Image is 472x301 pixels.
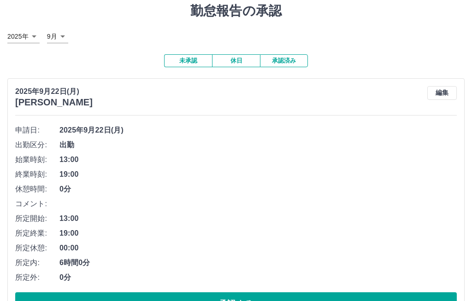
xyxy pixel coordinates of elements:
span: 出勤 [59,139,457,150]
span: 終業時刻: [15,169,59,180]
h3: [PERSON_NAME] [15,97,93,108]
div: 9月 [47,30,68,43]
span: 休憩時間: [15,184,59,195]
span: 所定休憩: [15,243,59,254]
span: 19:00 [59,169,457,180]
span: 13:00 [59,154,457,165]
h1: 勤怠報告の承認 [7,3,465,19]
span: 申請日: [15,125,59,136]
span: 所定開始: [15,213,59,224]
span: 6時間0分 [59,257,457,268]
button: 承認済み [260,54,308,67]
span: 0分 [59,184,457,195]
span: 00:00 [59,243,457,254]
button: 編集 [427,86,457,100]
span: 所定内: [15,257,59,268]
div: 2025年 [7,30,40,43]
span: 2025年9月22日(月) [59,125,457,136]
span: 所定終業: [15,228,59,239]
span: コメント: [15,198,59,209]
span: 0分 [59,272,457,283]
button: 休日 [212,54,260,67]
button: 未承認 [164,54,212,67]
span: 始業時刻: [15,154,59,165]
p: 2025年9月22日(月) [15,86,93,97]
span: 19:00 [59,228,457,239]
span: 13:00 [59,213,457,224]
span: 所定外: [15,272,59,283]
span: 出勤区分: [15,139,59,150]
